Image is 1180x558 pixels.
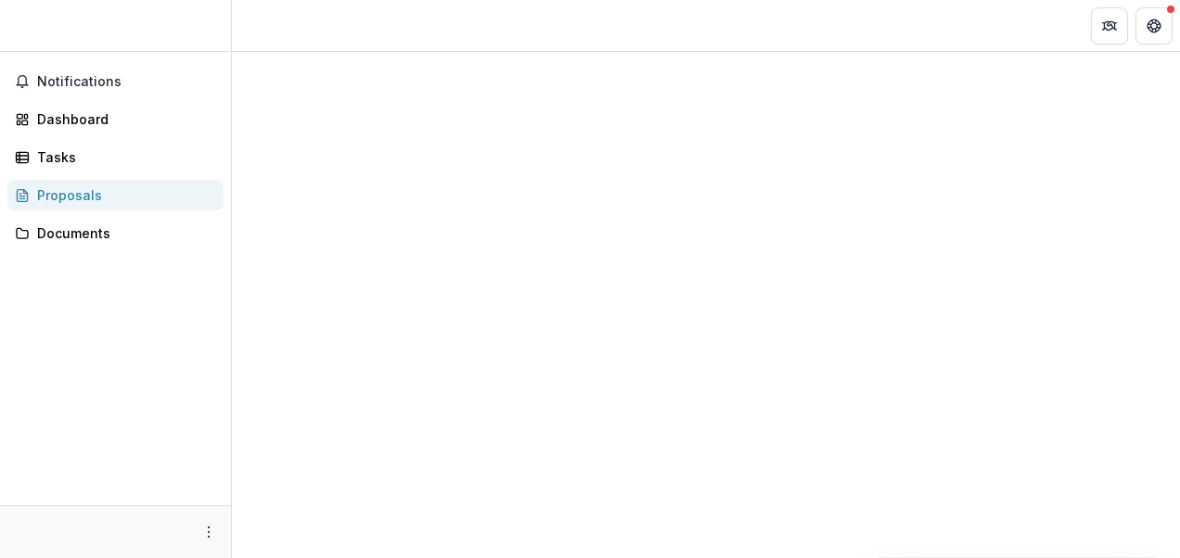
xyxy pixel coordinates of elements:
[1091,7,1128,44] button: Partners
[7,67,224,96] button: Notifications
[7,104,224,134] a: Dashboard
[1135,7,1173,44] button: Get Help
[198,521,220,543] button: More
[7,142,224,172] a: Tasks
[7,218,224,248] a: Documents
[37,74,216,90] span: Notifications
[37,223,209,243] div: Documents
[7,180,224,210] a: Proposals
[37,147,209,167] div: Tasks
[37,185,209,205] div: Proposals
[37,109,209,129] div: Dashboard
